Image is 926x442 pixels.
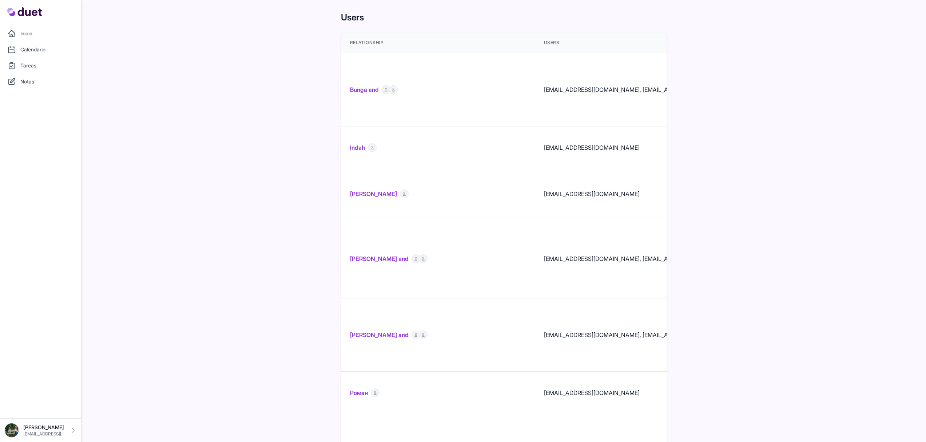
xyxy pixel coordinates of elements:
[341,12,667,23] h1: Users
[535,32,839,53] th: Users
[4,423,19,438] img: DSC08576_Original.jpeg
[350,143,365,152] a: Indah
[350,388,368,397] a: Роман
[535,169,839,219] td: [EMAIL_ADDRESS][DOMAIN_NAME]
[23,431,65,437] p: [EMAIL_ADDRESS][DOMAIN_NAME]
[23,424,65,431] p: [PERSON_NAME]
[350,254,409,263] a: [PERSON_NAME] and
[535,219,839,298] td: [EMAIL_ADDRESS][DOMAIN_NAME], [EMAIL_ADDRESS][DOMAIN_NAME]
[4,74,77,89] a: Notas
[4,26,77,41] a: Inicio
[535,126,839,169] td: [EMAIL_ADDRESS][DOMAIN_NAME]
[4,58,77,73] a: Tareas
[4,423,77,438] a: [PERSON_NAME] [EMAIL_ADDRESS][DOMAIN_NAME]
[4,42,77,57] a: Calendario
[350,330,409,339] a: [PERSON_NAME] and
[535,298,839,372] td: [EMAIL_ADDRESS][DOMAIN_NAME], [EMAIL_ADDRESS][DOMAIN_NAME]
[535,372,839,414] td: [EMAIL_ADDRESS][DOMAIN_NAME]
[535,53,839,126] td: [EMAIL_ADDRESS][DOMAIN_NAME], [EMAIL_ADDRESS][DOMAIN_NAME]
[350,189,397,198] a: [PERSON_NAME]
[341,32,535,53] th: Relationship
[350,85,379,94] a: Bunga and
